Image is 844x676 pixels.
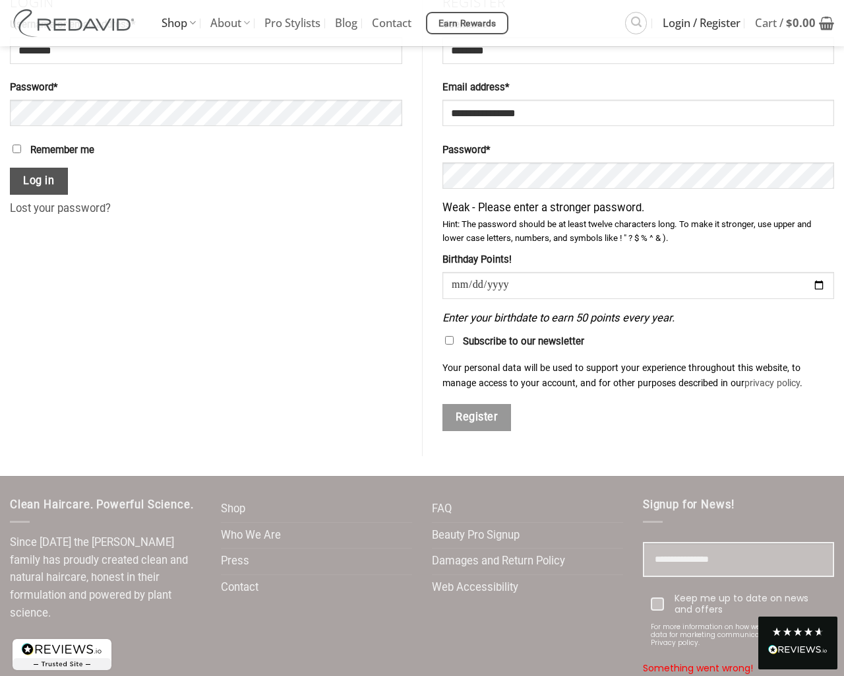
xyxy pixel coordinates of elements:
button: Register [442,404,511,431]
div: Read All Reviews [758,617,837,669]
div: Weak - Please enter a stronger password. [442,199,834,217]
a: FAQ [432,496,452,522]
img: reviews-trust-logo-1.png [10,636,114,673]
label: Birthday Points! [442,252,834,268]
em: Enter your birthdate to earn 50 points every year. [442,312,675,324]
span: Cart / [755,7,816,40]
small: Hint: The password should be at least twelve characters long. To make it stronger, use upper and ... [442,217,834,246]
span: For more information on how we process your data for marketing communication. Check our Privacy p... [651,623,810,647]
span: Signup for News! [643,498,735,511]
span: Subscribe to our newsletter [463,335,584,347]
button: Log in [10,168,68,195]
a: Shop [221,496,245,522]
span: Earn Rewards [438,17,497,31]
img: REDAVID Salon Products | United States [10,9,142,37]
a: Damages and Return Policy [432,549,565,574]
bdi: 0.00 [786,15,816,30]
a: Earn Rewards [426,12,508,34]
a: Lost your password? [10,202,111,215]
a: Beauty Pro Signup [432,523,520,549]
input: Remember me [13,145,21,153]
img: REVIEWS.io [768,645,828,654]
label: Password [10,80,402,96]
span: Login / Register [663,7,740,40]
a: Who We Are [221,523,281,549]
span: Clean Haircare. Powerful Science. [10,498,193,511]
a: Web Accessibility [432,575,518,601]
label: Password [442,143,834,158]
label: Email address [442,80,834,96]
span: Remember me [30,144,94,156]
a: Press [221,549,249,574]
p: Since [DATE] the [PERSON_NAME] family has proudly created clean and natural haircare, honest in t... [10,534,201,622]
input: Subscribe to our newsletter [445,336,454,345]
span: $ [786,15,793,30]
input: Email field [643,542,834,577]
div: Read All Reviews [768,642,828,659]
div: 4.8 Stars [771,626,824,637]
a: Search [625,12,647,34]
p: Your personal data will be used to support your experience throughout this website, to manage acc... [442,360,834,390]
a: privacy policy [744,378,800,388]
div: Keep me up to date on news and offers [675,593,826,615]
a: Contact [221,575,258,601]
